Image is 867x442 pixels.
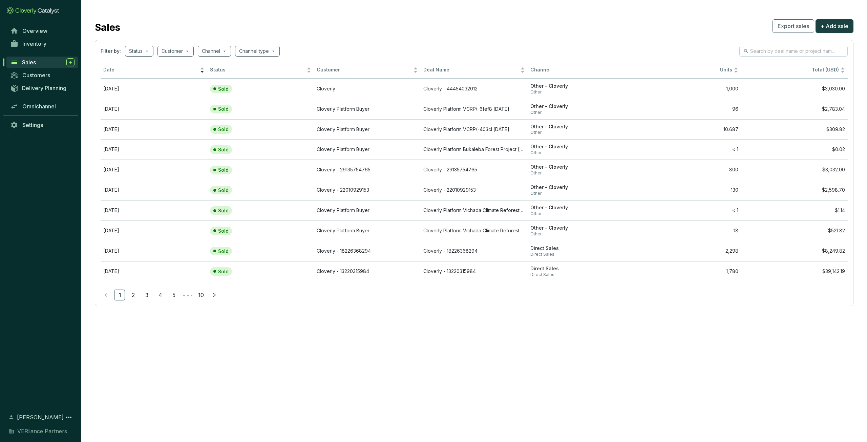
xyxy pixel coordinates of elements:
td: Oct 29 2024 [101,200,207,220]
li: Previous Page [101,290,111,300]
span: Delivery Planning [22,85,66,91]
th: Channel [528,62,634,79]
td: Cloverly - 18226368294 [314,241,421,261]
span: Other - Cloverly [530,184,632,191]
span: Other [530,89,632,95]
a: 2 [128,290,138,300]
span: Deal Name [423,67,519,73]
span: Status [210,67,305,73]
td: Cloverly Platform Buyer [314,99,421,119]
span: Other - Cloverly [530,205,632,211]
button: + Add sale [816,19,853,33]
a: 1 [114,290,125,300]
li: 10 [195,290,206,300]
td: $8,249.82 [741,241,848,261]
a: Sales [6,57,78,68]
span: Direct Sales [530,245,632,252]
a: Overview [7,25,78,37]
td: $521.82 [741,220,848,241]
td: $309.82 [741,119,848,140]
td: Cloverly - 22010929153 [314,180,421,200]
button: left [101,290,111,300]
span: Direct Sales [530,266,632,272]
span: Other - Cloverly [530,164,632,170]
th: Status [207,62,314,79]
span: Other [530,150,632,155]
p: Sold [218,208,229,214]
td: Cloverly Platform Bukaleba Forest Project Dec 17 [421,139,527,160]
td: Cloverly [314,79,421,99]
td: Cloverly - 29135754765 [421,160,527,180]
li: Next Page [209,290,220,300]
p: Sold [218,147,229,153]
td: $2,783.04 [741,99,848,119]
span: Other [530,191,632,196]
span: Customers [22,72,50,79]
td: Cloverly Platform Buyer [314,220,421,241]
span: Total (USD) [812,67,839,72]
span: Other - Cloverly [530,103,632,110]
td: 1,000 [634,79,741,99]
span: Units [637,67,732,73]
td: 800 [634,160,741,180]
td: Dec 11 2024 [101,160,207,180]
span: Other [530,110,632,115]
a: Inventory [7,38,78,49]
a: 3 [142,290,152,300]
p: Sold [218,86,229,92]
li: 4 [155,290,166,300]
td: 1,780 [634,261,741,281]
td: Cloverly Platform Vichada Climate Reforestation Project (PAZ) Sep 26 [421,220,527,241]
li: Next 5 Pages [182,290,193,300]
a: Settings [7,119,78,131]
td: 18 [634,220,741,241]
td: Cloverly Platform VCRP(-6fef8 May 27 [421,99,527,119]
td: Cloverly - 13220315984 [314,261,421,281]
span: Overview [22,27,47,34]
p: Sold [218,269,229,275]
td: $3,030.00 [741,79,848,99]
td: $39,142.19 [741,261,848,281]
span: Direct Sales [530,252,632,257]
span: + Add sale [821,22,848,30]
span: Date [103,67,198,73]
span: Other [530,211,632,216]
span: Other - Cloverly [530,83,632,89]
th: Customer [314,62,421,79]
span: Filter by: [101,48,121,55]
a: 10 [196,290,206,300]
p: Sold [218,106,229,112]
td: Sep 24 2025 [101,79,207,99]
a: 4 [155,290,165,300]
td: Cloverly - 22010929153 [421,180,527,200]
span: Direct Sales [530,272,632,277]
th: Units [634,62,741,79]
span: left [104,293,108,297]
td: $0.02 [741,139,848,160]
td: $2,598.70 [741,180,848,200]
li: 2 [128,290,139,300]
span: [PERSON_NAME] [17,413,64,421]
td: Cloverly Platform Buyer [314,139,421,160]
a: Customers [7,69,78,81]
td: May 27 2025 [101,99,207,119]
a: Omnichannel [7,101,78,112]
span: Inventory [22,40,46,47]
td: Dec 11 2024 [101,180,207,200]
td: Feb 19 2025 [101,119,207,140]
a: Delivery Planning [7,82,78,93]
span: Other - Cloverly [530,144,632,150]
p: Sold [218,228,229,234]
th: Deal Name [421,62,527,79]
span: Omnichannel [22,103,56,110]
td: Dec 16 2024 [101,139,207,160]
td: Sep 24 2024 [101,241,207,261]
a: 5 [169,290,179,300]
p: Sold [218,126,229,132]
td: 10.687 [634,119,741,140]
td: 130 [634,180,741,200]
span: right [212,293,217,297]
td: < 1 [634,139,741,160]
p: Sold [218,167,229,173]
span: Other [530,130,632,135]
